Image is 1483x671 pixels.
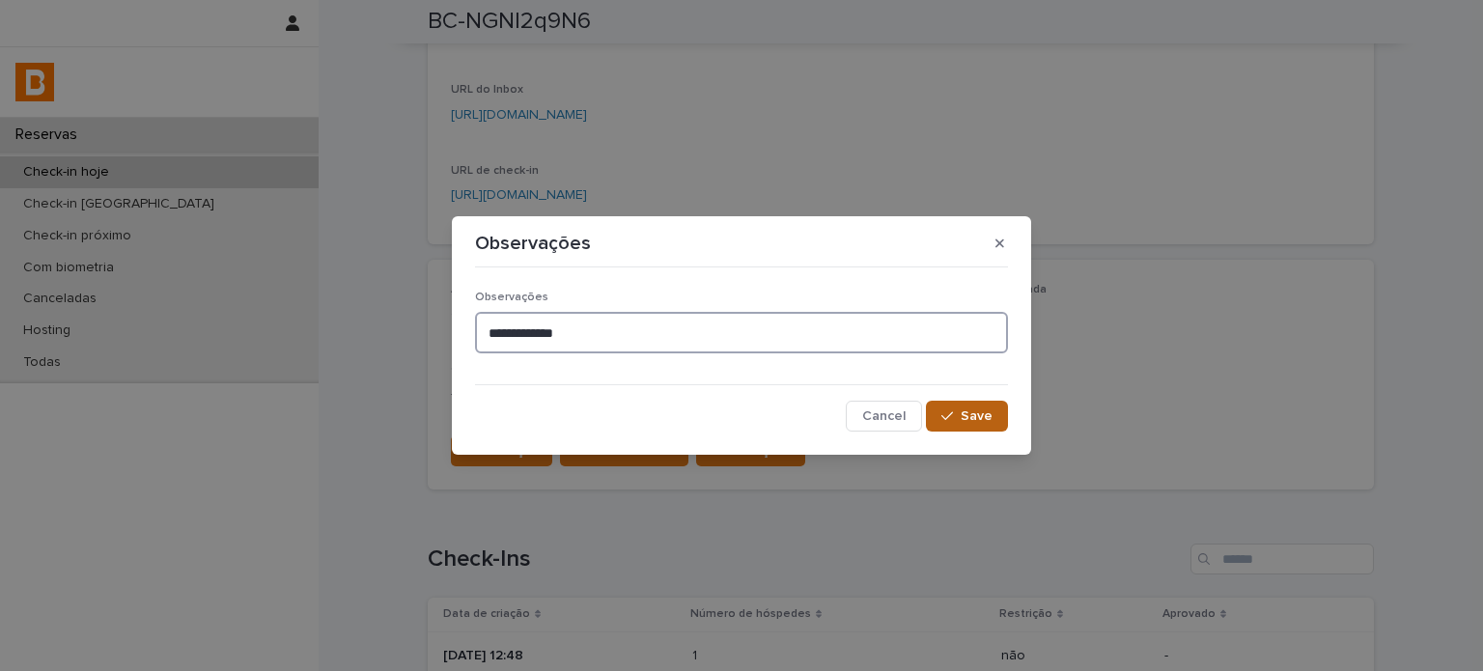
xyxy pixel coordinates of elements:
[475,292,548,303] span: Observações
[926,401,1008,432] button: Save
[862,409,906,423] span: Cancel
[846,401,922,432] button: Cancel
[961,409,993,423] span: Save
[475,232,591,255] p: Observações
